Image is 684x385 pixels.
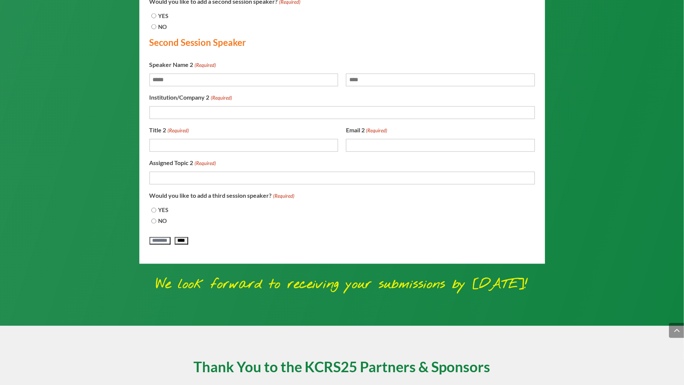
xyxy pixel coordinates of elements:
[159,22,167,32] label: NO
[159,216,167,226] label: NO
[167,126,189,136] span: (Required)
[194,61,216,71] span: (Required)
[149,60,216,71] legend: Speaker Name 2
[194,358,491,376] strong: Thank You to the KCRS25 Partners & Sponsors
[272,191,294,202] span: (Required)
[149,125,189,136] label: Title 2
[346,125,387,136] label: Email 2
[149,158,216,169] label: Assigned Topic 2
[149,38,529,51] h3: Second Session Speaker
[68,274,616,296] p: We look forward to receiving your submissions by [DATE]!
[194,159,216,169] span: (Required)
[149,92,232,103] label: Institution/Company 2
[159,205,169,215] label: YES
[159,11,169,21] label: YES
[149,191,294,202] legend: Would you like to add a third session speaker?
[210,93,232,103] span: (Required)
[365,126,387,136] span: (Required)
